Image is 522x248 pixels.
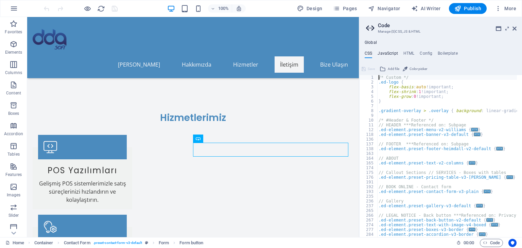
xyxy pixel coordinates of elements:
p: Boxes [8,111,19,116]
p: Images [7,192,21,198]
a: Click to cancel selection. Double-click to open Pages [5,239,24,247]
span: Add file [388,65,399,73]
div: 174 [360,165,378,170]
span: Code [483,239,500,247]
div: 2 [360,80,378,85]
span: ... [471,128,478,131]
div: 193 [360,189,378,194]
h4: Boilerplate [438,51,458,58]
span: Click to select. Double-click to edit [179,239,203,247]
div: 267 [360,218,378,223]
button: Code [480,239,503,247]
span: Click to select. Double-click to edit [64,239,90,247]
span: ... [506,175,513,179]
button: Click here to leave preview mode and continue editing [83,4,91,13]
span: ... [469,228,475,231]
div: 235 [360,194,378,199]
div: 277 [360,227,378,232]
div: 236 [360,199,378,203]
div: 175 [360,170,378,175]
div: 191 [360,180,378,184]
span: ... [486,218,493,222]
div: 164 [360,156,378,161]
div: 165 [360,161,378,165]
button: More [492,3,519,14]
h3: Manage (S)CSS, JS & HTML [378,29,503,35]
span: ... [476,204,483,208]
div: 266 [360,213,378,218]
div: 176 [360,175,378,180]
span: AI Writer [411,5,441,12]
button: reload [97,4,105,13]
div: 5 [360,94,378,99]
span: ... [491,223,498,227]
div: 138 [360,146,378,151]
div: 7 [360,104,378,108]
div: 237 [360,203,378,208]
div: 6 [360,99,378,104]
button: Pages [330,3,360,14]
div: 284 [360,232,378,237]
p: Elements [5,50,22,55]
div: 137 [360,142,378,146]
h4: JavaScript [378,51,398,58]
span: Navigator [368,5,400,12]
div: 4 [360,89,378,94]
p: Tables [7,152,20,157]
span: ... [484,190,491,193]
h4: CSS [365,51,372,58]
div: 3 [360,85,378,89]
p: Content [6,90,21,96]
span: ... [469,161,475,165]
button: Publish [449,3,487,14]
button: AI Writer [408,3,443,14]
div: 274 [360,223,378,227]
h6: 100% [218,4,229,13]
p: Features [5,172,22,177]
span: Design [297,5,323,12]
h4: Global [365,40,377,46]
h4: Config [420,51,432,58]
div: 265 [360,208,378,213]
h2: Code [378,22,517,29]
span: . preset-contact-form-v3-default [93,239,142,247]
h6: Session time [456,239,474,247]
div: Design (Ctrl+Alt+Y) [294,3,325,14]
button: Navigator [365,3,403,14]
div: 10 [360,118,378,123]
span: Pages [333,5,357,12]
nav: breadcrumb [34,239,204,247]
button: Design [294,3,325,14]
h4: HTML [403,51,415,58]
div: 8 [360,108,378,113]
button: Color picker [402,65,428,73]
p: Columns [5,70,22,75]
div: 11 [360,123,378,127]
div: 12 [360,127,378,132]
span: More [495,5,516,12]
i: On resize automatically adjust zoom level to fit chosen device. [236,5,242,12]
i: Reload page [97,5,105,13]
button: 100% [208,4,232,13]
p: Accordion [4,131,23,137]
span: Click to select. Double-click to edit [159,239,169,247]
button: Add file [379,65,400,73]
p: Slider [8,213,19,218]
div: 1 [360,75,378,80]
div: 118 [360,132,378,137]
span: Publish [454,5,481,12]
button: Usercentrics [508,239,517,247]
span: Click to select. Double-click to edit [34,239,53,247]
p: Favorites [5,29,22,35]
span: 00 00 [464,239,474,247]
div: 163 [360,151,378,156]
span: : [468,240,469,245]
div: 192 [360,184,378,189]
div: 136 [360,137,378,142]
span: ... [474,132,481,136]
span: ... [496,147,503,150]
i: This element is a customizable preset [145,241,148,245]
div: 9 [360,113,378,118]
span: Color picker [410,65,427,73]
